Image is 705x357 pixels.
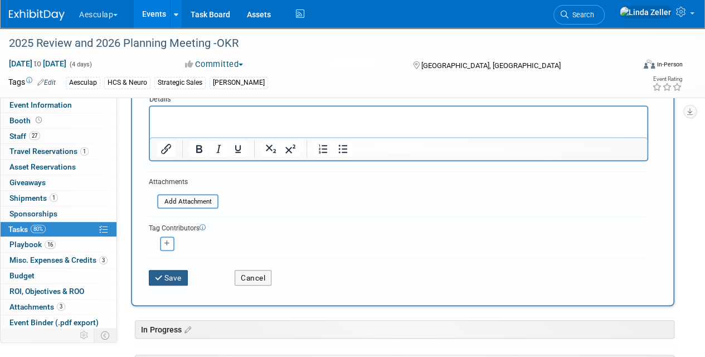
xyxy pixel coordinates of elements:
td: Toggle Event Tabs [94,328,117,342]
span: Booth [9,116,44,125]
button: Numbered list [314,141,333,157]
span: 3 [57,302,65,311]
span: Sponsorships [9,209,57,218]
div: [PERSON_NAME] [210,77,268,89]
a: Giveaways [1,175,116,190]
a: Playbook16 [1,237,116,252]
button: Save [149,270,188,286]
span: Asset Reservations [9,162,76,171]
td: Tags [8,76,56,89]
span: Travel Reservations [9,147,89,156]
div: In-Person [657,60,683,69]
a: ROI, Objectives & ROO [1,284,116,299]
div: In Progress [135,320,674,339]
a: Staff27 [1,129,116,144]
div: Attachments [149,177,218,187]
span: Budget [9,271,35,280]
div: 2025 Review and 2026 Planning Meeting -OKR [5,33,625,54]
span: 1 [50,194,58,202]
button: Subscript [261,141,280,157]
div: Tag Contributors [149,221,648,233]
a: Edit [37,79,56,86]
span: 1 [80,147,89,156]
a: Event Binder (.pdf export) [1,315,116,330]
span: Booth not reserved yet [33,116,44,124]
button: Italic [209,141,228,157]
span: Attachments [9,302,65,311]
button: Committed [181,59,247,70]
button: Superscript [281,141,300,157]
span: (4 days) [69,61,92,68]
div: Event Rating [652,76,682,82]
div: Event Format [584,58,683,75]
a: Budget [1,268,116,283]
span: 3 [99,256,108,264]
span: 27 [29,132,40,140]
span: Tasks [8,225,46,234]
button: Bullet list [333,141,352,157]
span: Shipments [9,194,58,202]
a: Attachments3 [1,300,116,315]
button: Cancel [235,270,271,286]
img: Linda Zeller [619,6,672,18]
a: Tasks80% [1,222,116,237]
div: HCS & Neuro [104,77,150,89]
iframe: Rich Text Area [150,107,647,137]
a: Edit sections [182,324,191,335]
img: ExhibitDay [9,9,65,21]
span: Misc. Expenses & Credits [9,255,108,264]
a: Asset Reservations [1,160,116,175]
button: Bold [189,141,208,157]
span: ROI, Objectives & ROO [9,287,84,296]
span: Playbook [9,240,56,249]
a: Misc. Expenses & Credits3 [1,253,116,268]
span: Event Information [9,100,72,109]
button: Insert/edit link [157,141,176,157]
img: Format-Inperson.png [644,60,655,69]
span: to [32,59,43,68]
a: Sponsorships [1,206,116,221]
span: Search [568,11,594,19]
span: Staff [9,132,40,141]
span: Giveaways [9,178,46,187]
a: Travel Reservations1 [1,144,116,159]
button: Underline [228,141,247,157]
a: Booth [1,113,116,128]
span: Event Binder (.pdf export) [9,318,99,327]
a: Shipments1 [1,191,116,206]
a: Event Information [1,98,116,113]
div: Aesculap [66,77,100,89]
div: Strategic Sales [154,77,206,89]
span: [GEOGRAPHIC_DATA], [GEOGRAPHIC_DATA] [421,61,560,70]
a: Search [553,5,605,25]
td: Personalize Event Tab Strip [75,328,94,342]
span: 80% [31,225,46,233]
span: [DATE] [DATE] [8,59,67,69]
span: 16 [45,240,56,249]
